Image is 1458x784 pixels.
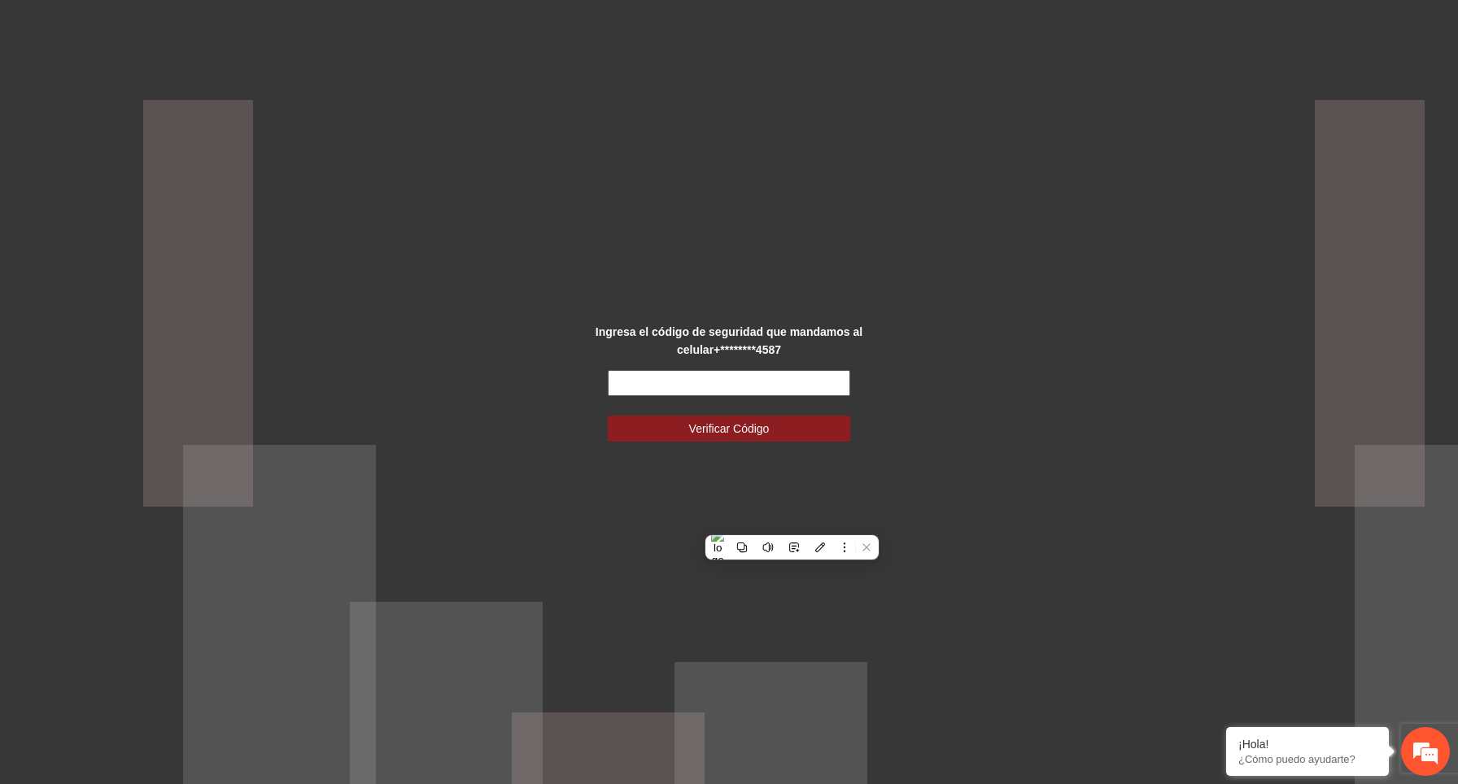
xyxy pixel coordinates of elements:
span: Estamos en línea. [94,217,225,381]
div: ¡Hola! [1238,738,1377,751]
div: Chatee con nosotros ahora [85,83,273,104]
p: ¿Cómo puedo ayudarte? [1238,753,1377,765]
textarea: Escriba su mensaje y pulse “Intro” [8,444,310,501]
div: Minimizar ventana de chat en vivo [267,8,306,47]
button: Verificar Código [608,416,851,442]
span: Verificar Código [689,420,770,438]
strong: Ingresa el código de seguridad que mandamos al celular +********4587 [596,325,862,356]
